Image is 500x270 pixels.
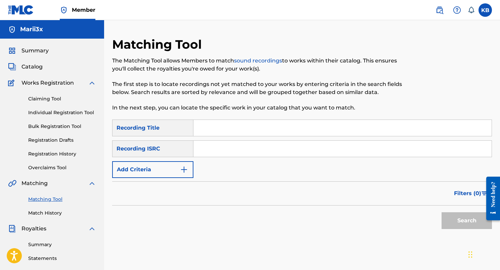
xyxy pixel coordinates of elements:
img: Works Registration [8,79,17,87]
iframe: Resource Center [481,170,500,227]
img: expand [88,79,96,87]
a: Match History [28,210,96,217]
img: expand [88,225,96,233]
img: help [453,6,461,14]
img: Accounts [8,26,16,34]
span: Royalties [21,225,46,233]
a: Public Search [433,3,446,17]
a: CatalogCatalog [8,63,43,71]
a: Registration History [28,150,96,157]
a: Bulk Registration Tool [28,123,96,130]
div: Drag [468,244,472,265]
img: expand [88,179,96,187]
span: Summary [21,47,49,55]
button: Add Criteria [112,161,193,178]
div: Help [450,3,464,17]
img: Royalties [8,225,16,233]
a: SummarySummary [8,47,49,55]
span: Member [72,6,95,14]
img: Matching [8,179,16,187]
p: The Matching Tool allows Members to match to works within their catalog. This ensures you'll coll... [112,57,405,73]
img: Top Rightsholder [60,6,68,14]
img: Summary [8,47,16,55]
form: Search Form [112,120,492,232]
span: Matching [21,179,48,187]
div: User Menu [479,3,492,17]
button: Filters (0) [450,185,492,202]
img: search [436,6,444,14]
h5: Marii3x [20,26,43,33]
img: MLC Logo [8,5,34,15]
a: Individual Registration Tool [28,109,96,116]
a: Matching Tool [28,196,96,203]
iframe: Chat Widget [466,238,500,270]
h2: Matching Tool [112,37,205,52]
span: Works Registration [21,79,74,87]
span: Catalog [21,63,43,71]
p: In the next step, you can locate the specific work in your catalog that you want to match. [112,104,405,112]
a: Registration Drafts [28,137,96,144]
a: Claiming Tool [28,95,96,102]
div: Notifications [468,7,474,13]
img: 9d2ae6d4665cec9f34b9.svg [180,166,188,174]
a: Overclaims Tool [28,164,96,171]
img: Catalog [8,63,16,71]
a: Summary [28,241,96,248]
p: The first step is to locate recordings not yet matched to your works by entering criteria in the ... [112,80,405,96]
a: sound recordings [234,57,282,64]
span: Filters ( 0 ) [454,189,481,197]
a: Statements [28,255,96,262]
